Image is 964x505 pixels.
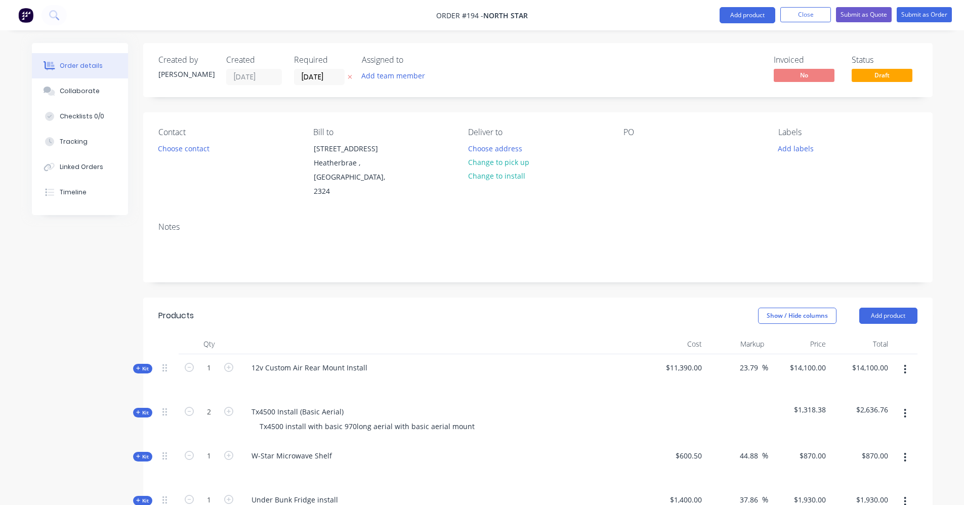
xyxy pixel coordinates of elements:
[463,169,530,183] button: Change to install
[314,156,398,198] div: Heatherbrae , [GEOGRAPHIC_DATA], 2324
[774,69,834,81] span: No
[294,55,350,65] div: Required
[136,453,149,460] span: Kit
[768,334,830,354] div: Price
[32,180,128,205] button: Timeline
[720,7,775,23] button: Add product
[762,450,768,461] span: %
[773,141,819,155] button: Add labels
[18,8,33,23] img: Factory
[836,7,892,22] button: Submit as Quote
[60,162,103,172] div: Linked Orders
[158,128,297,137] div: Contact
[226,55,282,65] div: Created
[859,308,917,324] button: Add product
[136,497,149,504] span: Kit
[136,409,149,416] span: Kit
[314,142,398,156] div: [STREET_ADDRESS]
[158,69,214,79] div: [PERSON_NAME]
[463,141,527,155] button: Choose address
[133,408,152,417] div: Kit
[60,112,104,121] div: Checklists 0/0
[772,404,826,415] span: $1,318.38
[252,419,483,434] div: Tx4500 install with basic 970long aerial with basic aerial mount
[313,128,452,137] div: Bill to
[133,364,152,373] div: Kit
[762,362,768,373] span: %
[60,61,103,70] div: Order details
[362,55,463,65] div: Assigned to
[436,11,483,20] span: Order #194 -
[648,450,702,461] span: $600.50
[243,404,352,419] div: Tx4500 Install (Basic Aerial)
[60,87,100,96] div: Collaborate
[648,362,702,373] span: $11,390.00
[32,104,128,129] button: Checklists 0/0
[356,69,430,82] button: Add team member
[897,7,952,22] button: Submit as Order
[243,448,340,463] div: W-Star Microwave Shelf
[152,141,215,155] button: Choose contact
[778,128,917,137] div: Labels
[179,334,239,354] div: Qty
[648,494,702,505] span: $1,400.00
[852,55,917,65] div: Status
[834,404,888,415] span: $2,636.76
[158,222,917,232] div: Notes
[468,128,607,137] div: Deliver to
[32,53,128,78] button: Order details
[60,137,88,146] div: Tracking
[758,308,836,324] button: Show / Hide columns
[706,334,768,354] div: Markup
[463,155,534,169] button: Change to pick up
[362,69,431,82] button: Add team member
[60,188,87,197] div: Timeline
[133,452,152,461] div: Kit
[158,310,194,322] div: Products
[852,69,912,81] span: Draft
[136,365,149,372] span: Kit
[483,11,528,20] span: North Star
[243,360,375,375] div: 12v Custom Air Rear Mount Install
[32,78,128,104] button: Collaborate
[623,128,762,137] div: PO
[32,129,128,154] button: Tracking
[32,154,128,180] button: Linked Orders
[158,55,214,65] div: Created by
[644,334,706,354] div: Cost
[774,55,840,65] div: Invoiced
[305,141,406,199] div: [STREET_ADDRESS]Heatherbrae , [GEOGRAPHIC_DATA], 2324
[780,7,831,22] button: Close
[830,334,892,354] div: Total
